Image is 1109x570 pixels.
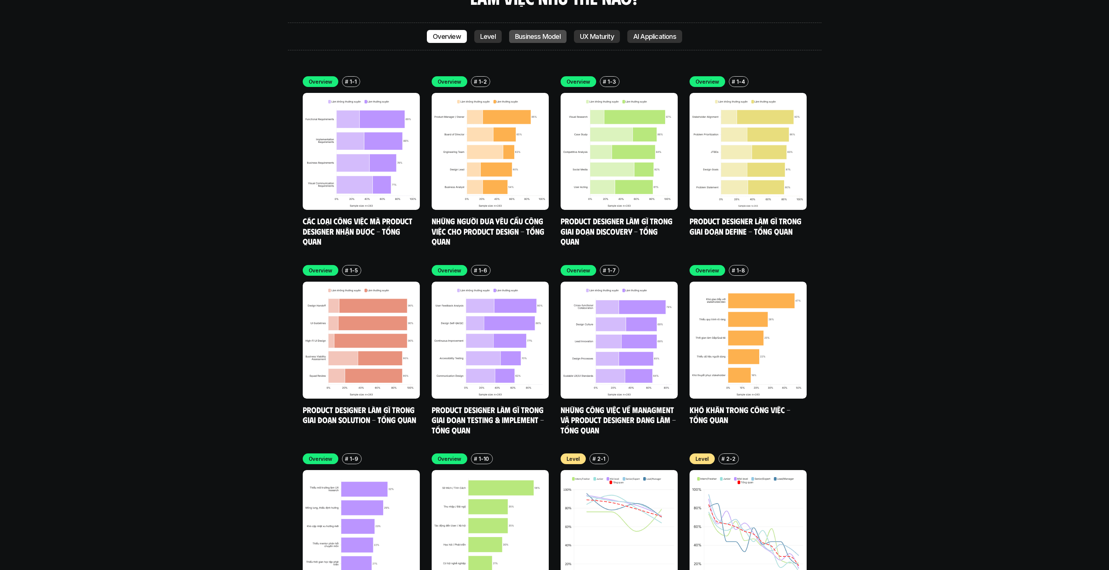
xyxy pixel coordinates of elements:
p: Overview [695,266,720,274]
p: 2-1 [597,455,605,463]
h6: # [721,456,725,462]
p: UX Maturity [580,33,614,40]
h6: # [474,268,477,273]
a: Những công việc về Managment và Product Designer đang làm - Tổng quan [561,405,678,435]
a: Product Designer làm gì trong giai đoạn Testing & Implement - Tổng quan [432,405,546,435]
h6: # [474,456,477,462]
p: Business Model [515,33,561,40]
a: Các loại công việc mà Product Designer nhận được - Tổng quan [303,216,414,246]
p: 1-6 [479,266,487,274]
p: 1-4 [737,78,745,85]
p: AI Applications [633,33,676,40]
p: Overview [438,266,462,274]
p: Overview [433,33,461,40]
p: 1-2 [479,78,487,85]
h6: # [592,456,596,462]
h6: # [345,456,348,462]
a: Level [474,30,502,43]
p: Overview [309,78,333,85]
a: Product Designer làm gì trong giai đoạn Discovery - Tổng quan [561,216,674,246]
p: 1-8 [737,266,745,274]
a: Khó khăn trong công việc - Tổng quan [690,405,792,425]
p: 1-1 [350,78,356,85]
h6: # [474,79,477,84]
h6: # [345,79,348,84]
h6: # [732,79,735,84]
a: Product Designer làm gì trong giai đoạn Solution - Tổng quan [303,405,416,425]
a: UX Maturity [574,30,620,43]
p: Overview [695,78,720,85]
p: Level [567,455,580,463]
a: Business Model [509,30,567,43]
p: Overview [438,455,462,463]
p: 1-9 [350,455,358,463]
p: 1-3 [608,78,616,85]
h6: # [345,268,348,273]
p: Level [695,455,709,463]
h6: # [603,268,606,273]
p: Overview [438,78,462,85]
p: 1-10 [479,455,489,463]
p: Overview [567,78,591,85]
p: 2-2 [726,455,735,463]
p: Overview [567,266,591,274]
p: 1-5 [350,266,358,274]
h6: # [603,79,606,84]
p: Level [480,33,496,40]
a: Product Designer làm gì trong giai đoạn Define - Tổng quan [690,216,803,236]
p: 1-7 [608,266,615,274]
p: Overview [309,266,333,274]
a: Những người đưa yêu cầu công việc cho Product Design - Tổng quan [432,216,546,246]
h6: # [732,268,735,273]
a: AI Applications [627,30,682,43]
a: Overview [427,30,467,43]
p: Overview [309,455,333,463]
